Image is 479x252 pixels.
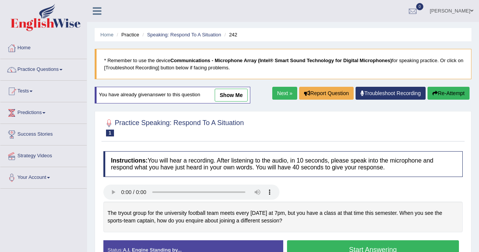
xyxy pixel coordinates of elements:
[356,87,426,100] a: Troubleshoot Recording
[0,146,87,164] a: Strategy Videos
[272,87,297,100] a: Next »
[428,87,470,100] button: Re-Attempt
[147,32,221,38] a: Speaking: Respond To A Situation
[111,157,148,164] b: Instructions:
[95,87,250,103] div: You have already given answer to this question
[106,130,114,136] span: 1
[223,31,237,38] li: 242
[103,202,463,232] div: The tryout group for the university football team meets every [DATE] at 7pm, but you have a class...
[115,31,139,38] li: Practice
[215,89,248,102] a: show me
[170,58,392,63] b: Communications - Microphone Array (Intel® Smart Sound Technology for Digital Microphones)
[0,38,87,56] a: Home
[0,59,87,78] a: Practice Questions
[95,49,471,79] blockquote: * Remember to use the device for speaking practice. Or click on [Troubleshoot Recording] button b...
[0,81,87,100] a: Tests
[0,167,87,186] a: Your Account
[100,32,114,38] a: Home
[103,151,463,177] h4: You will hear a recording. After listening to the audio, in 10 seconds, please speak into the mic...
[416,3,424,10] span: 0
[0,102,87,121] a: Predictions
[299,87,354,100] button: Report Question
[103,117,244,136] h2: Practice Speaking: Respond To A Situation
[0,124,87,143] a: Success Stories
